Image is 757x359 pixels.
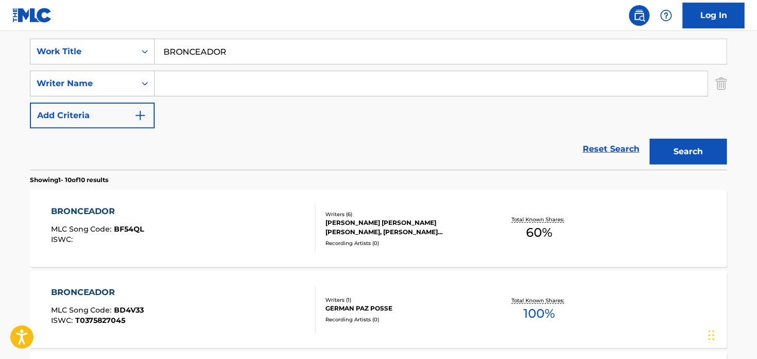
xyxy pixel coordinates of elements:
[660,9,672,22] img: help
[114,224,144,234] span: BF54QL
[325,304,481,313] div: GERMAN PAZ POSSE
[30,175,108,185] p: Showing 1 - 10 of 10 results
[37,77,129,90] div: Writer Name
[51,305,114,315] span: MLC Song Code :
[629,5,650,26] a: Public Search
[51,205,144,218] div: BRONCEADOR
[75,316,126,325] span: T0375827045
[114,305,144,315] span: BD4V33
[30,271,727,348] a: BRONCEADORMLC Song Code:BD4V33ISWC:T0375827045Writers (1)GERMAN PAZ POSSERecording Artists (0)Tot...
[30,190,727,267] a: BRONCEADORMLC Song Code:BF54QLISWC:Writers (6)[PERSON_NAME] [PERSON_NAME] [PERSON_NAME], [PERSON_...
[51,224,114,234] span: MLC Song Code :
[51,316,75,325] span: ISWC :
[30,103,155,128] button: Add Criteria
[51,286,144,299] div: BRONCEADOR
[656,5,677,26] div: Help
[716,71,727,96] img: Delete Criterion
[578,138,645,160] a: Reset Search
[30,39,727,170] form: Search Form
[134,109,146,122] img: 9d2ae6d4665cec9f34b9.svg
[325,316,481,323] div: Recording Artists ( 0 )
[526,223,552,242] span: 60 %
[523,304,555,323] span: 100 %
[325,239,481,247] div: Recording Artists ( 0 )
[512,216,567,223] p: Total Known Shares:
[325,210,481,218] div: Writers ( 6 )
[709,320,715,351] div: Drag
[705,309,757,359] iframe: Chat Widget
[325,218,481,237] div: [PERSON_NAME] [PERSON_NAME] [PERSON_NAME], [PERSON_NAME] [PERSON_NAME], [PERSON_NAME], [PERSON_NA...
[37,45,129,58] div: Work Title
[633,9,646,22] img: search
[325,296,481,304] div: Writers ( 1 )
[512,297,567,304] p: Total Known Shares:
[650,139,727,165] button: Search
[51,235,75,244] span: ISWC :
[12,8,52,23] img: MLC Logo
[683,3,745,28] a: Log In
